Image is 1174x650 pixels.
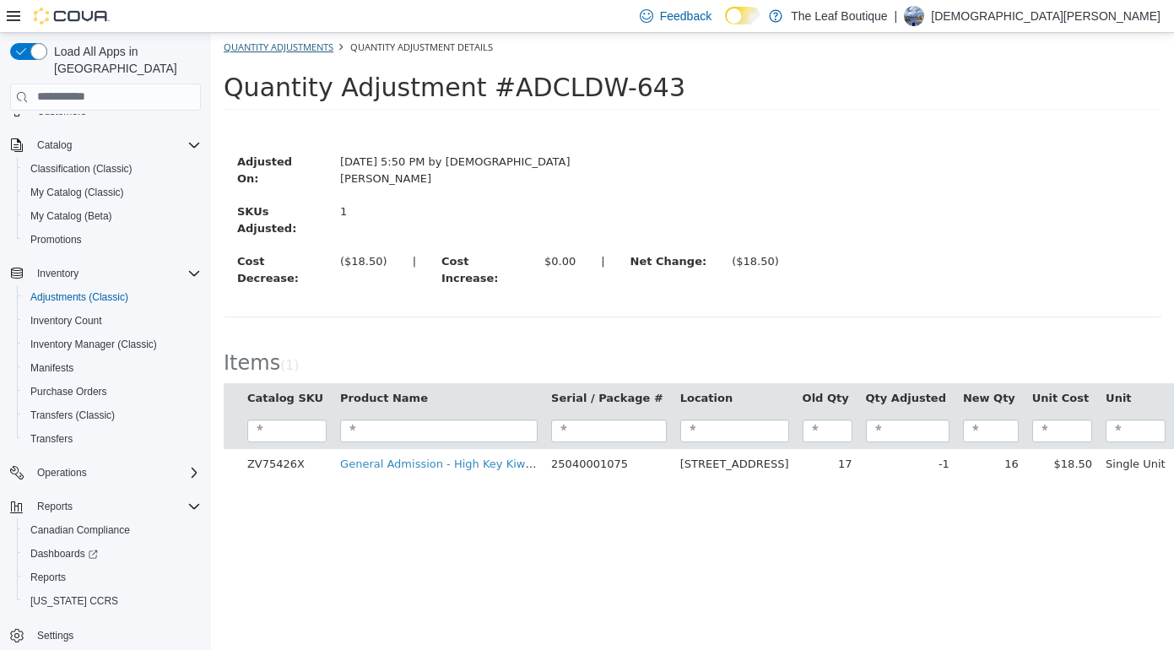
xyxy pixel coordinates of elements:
span: Catalog [30,135,201,155]
span: Catalog [37,138,72,152]
button: Location [469,358,525,375]
button: Reports [17,566,208,589]
a: Transfers [24,429,79,449]
a: Reports [24,567,73,588]
span: Settings [30,625,201,646]
label: | [377,221,406,238]
span: Transfers [30,432,73,446]
span: Settings [37,629,73,642]
button: Settings [3,623,208,647]
div: Christian Kardash [904,6,924,26]
button: Purchase Orders [17,380,208,404]
span: Reports [30,571,66,584]
a: [US_STATE] CCRS [24,591,125,611]
input: Dark Mode [725,7,760,24]
button: Promotions [17,228,208,252]
a: Quantity Adjustments [13,8,122,21]
span: [US_STATE] CCRS [30,594,118,608]
span: Purchase Orders [24,382,201,402]
span: Reports [24,567,201,588]
a: Purchase Orders [24,382,114,402]
span: Inventory [30,263,201,284]
span: [STREET_ADDRESS] [469,425,578,438]
span: Adjustments (Classic) [24,287,201,307]
span: Quantity Adjustment Details [139,8,282,21]
td: Personal Use [961,417,1058,447]
a: Dashboards [24,544,105,564]
label: Cost Increase: [218,221,321,254]
a: General Admission - High Key Kiwi Infused P/R - 5x0.5g [129,425,431,438]
span: Load All Apps in [GEOGRAPHIC_DATA] [47,43,201,77]
span: Canadian Compliance [24,520,201,540]
span: Inventory Manager (Classic) [30,338,157,351]
td: 16 [745,417,814,447]
button: Operations [30,463,94,483]
button: My Catalog (Beta) [17,204,208,228]
small: ( ) [69,326,88,341]
span: Dashboards [30,547,98,561]
a: Classification (Classic) [24,159,139,179]
button: Catalog [3,133,208,157]
span: Inventory Manager (Classic) [24,334,201,355]
span: Feedback [660,8,711,24]
span: Items [13,319,69,343]
div: 1 [129,171,260,188]
button: Operations [3,461,208,485]
span: Inventory Count [30,314,102,328]
td: ZV75426X [30,417,122,447]
span: Canadian Compliance [30,523,130,537]
span: Operations [30,463,201,483]
button: Product Name [129,358,220,375]
span: Quantity Adjustment #ADCLDW-643 [13,41,474,70]
span: Adjustments (Classic) [30,290,128,304]
div: $0.00 [333,221,365,238]
span: 1 [74,326,83,341]
button: Serial / Package # [340,358,456,375]
a: Dashboards [17,542,208,566]
span: Inventory [37,267,78,280]
span: My Catalog (Beta) [24,206,201,226]
td: $18.50 [814,417,888,447]
img: Cova [34,8,110,24]
span: Promotions [30,233,82,246]
button: Classification (Classic) [17,157,208,181]
a: Inventory Manager (Classic) [24,334,164,355]
span: Manifests [24,358,201,378]
button: Inventory [30,263,85,284]
td: 17 [585,417,648,447]
a: Promotions [24,230,89,250]
p: The Leaf Boutique [791,6,887,26]
a: My Catalog (Classic) [24,182,131,203]
a: Adjustments (Classic) [24,287,135,307]
button: Transfers [17,427,208,451]
span: Transfers (Classic) [24,405,201,425]
span: My Catalog (Beta) [30,209,112,223]
span: Transfers [24,429,201,449]
button: Adjustments (Classic) [17,285,208,309]
a: Manifests [24,358,80,378]
a: Settings [30,626,80,646]
button: Reports [30,496,79,517]
td: 25040001075 [333,417,463,447]
button: New Qty [752,358,808,375]
button: Canadian Compliance [17,518,208,542]
span: Reports [30,496,201,517]
span: Transfers (Classic) [30,409,115,422]
a: My Catalog (Beta) [24,206,119,226]
td: -1 [648,417,745,447]
button: Old Qty [592,358,641,375]
span: Purchase Orders [30,385,107,398]
button: Unit Cost [821,358,881,375]
button: Catalog [30,135,78,155]
button: Catalog SKU [36,358,116,375]
button: Inventory Count [17,309,208,333]
span: Classification (Classic) [30,162,133,176]
span: Dark Mode [725,24,726,25]
span: My Catalog (Classic) [30,186,124,199]
label: | [189,221,218,238]
span: Operations [37,466,87,479]
a: Canadian Compliance [24,520,137,540]
div: ($18.50) [129,221,176,238]
button: Inventory Manager (Classic) [17,333,208,356]
label: Cost Decrease: [14,221,116,254]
